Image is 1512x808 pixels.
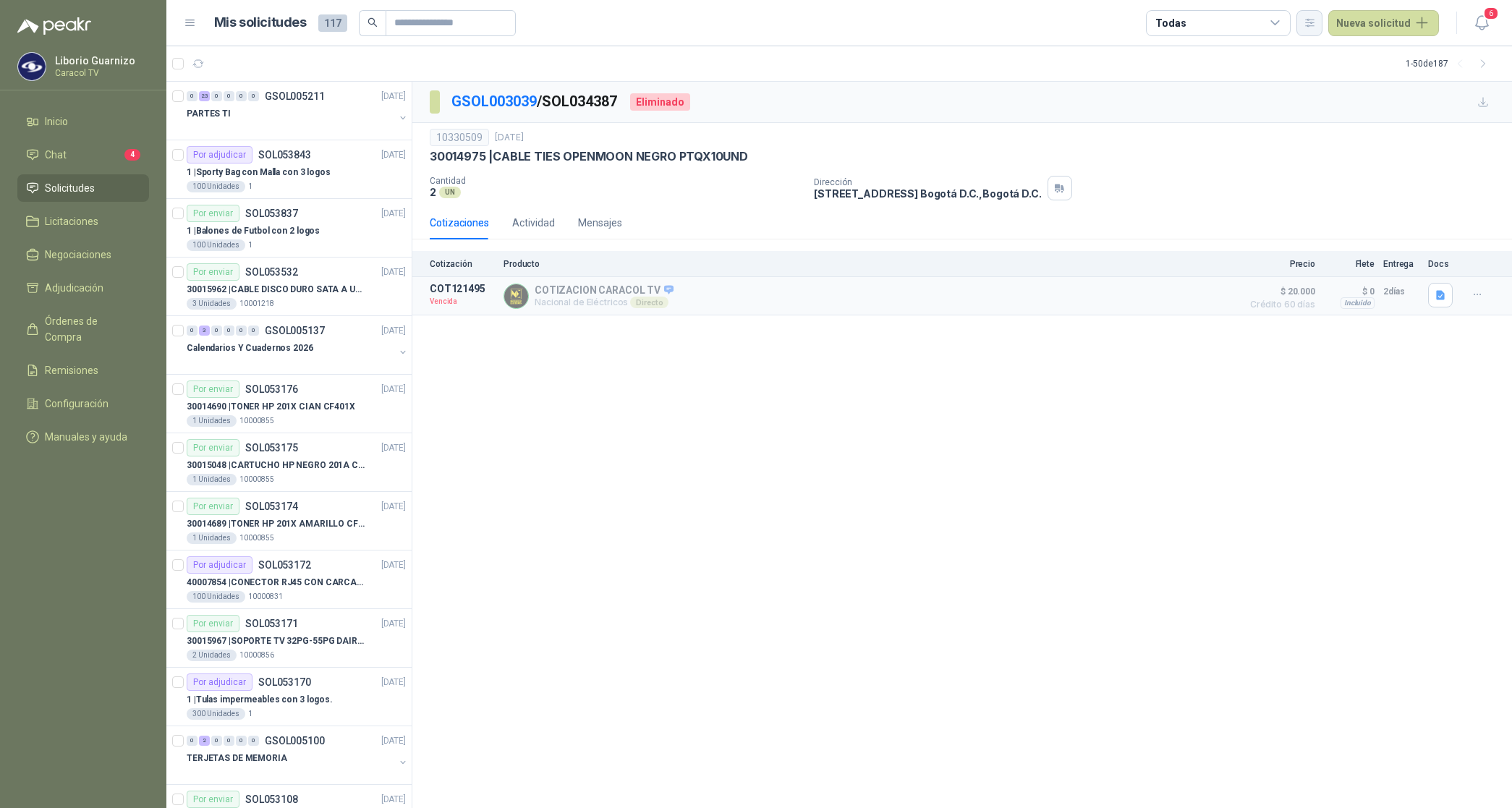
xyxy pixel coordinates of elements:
[187,532,237,544] div: 1 Unidades
[17,390,149,417] a: Configuración
[45,396,109,412] span: Configuración
[451,90,619,113] p: / SOL034387
[1406,52,1495,75] div: 1 - 50 de 187
[239,474,274,485] p: 10000855
[187,146,252,163] div: Por adjudicar
[381,793,406,807] p: [DATE]
[430,283,495,294] p: COT121495
[1155,15,1186,31] div: Todas
[578,215,622,231] div: Mensajes
[187,415,237,427] div: 1 Unidades
[814,177,1041,187] p: Dirección
[245,267,298,277] p: SOL053532
[318,14,347,32] span: 117
[17,17,91,35] img: Logo peakr
[187,181,245,192] div: 100 Unidades
[187,224,320,238] p: 1 | Balones de Futbol con 2 logos
[1469,10,1495,36] button: 6
[239,532,274,544] p: 10000855
[239,415,274,427] p: 10000855
[211,326,222,336] div: 0
[430,149,748,164] p: 30014975 | CABLE TIES OPENMOON NEGRO PTQX10UND
[45,280,103,296] span: Adjudicación
[166,433,412,492] a: Por enviarSOL053175[DATE] 30015048 |CARTUCHO HP NEGRO 201A CF400X1 Unidades10000855
[187,205,239,222] div: Por enviar
[430,176,802,186] p: Cantidad
[211,91,222,101] div: 0
[430,259,495,269] p: Cotización
[45,114,68,129] span: Inicio
[187,517,367,531] p: 30014689 | TONER HP 201X AMARILLO CF402X
[187,439,239,456] div: Por enviar
[187,400,355,414] p: 30014690 | TONER HP 201X CIAN CF401X
[187,673,252,691] div: Por adjudicar
[430,294,495,309] p: Vencida
[211,736,222,746] div: 0
[1428,259,1457,269] p: Docs
[166,199,412,258] a: Por enviarSOL053837[DATE] 1 |Balones de Futbol con 2 logos100 Unidades1
[239,298,274,310] p: 10001218
[224,91,234,101] div: 0
[504,284,528,308] img: Company Logo
[45,362,98,378] span: Remisiones
[381,324,406,338] p: [DATE]
[187,474,237,485] div: 1 Unidades
[187,615,239,632] div: Por enviar
[17,241,149,268] a: Negociaciones
[248,181,252,192] p: 1
[187,322,409,368] a: 0 3 0 0 0 0 GSOL005137[DATE] Calendarios Y Cuadernos 2026
[381,383,406,396] p: [DATE]
[45,313,135,345] span: Órdenes de Compra
[439,187,461,198] div: UN
[199,91,210,101] div: 23
[248,239,252,251] p: 1
[187,498,239,515] div: Por enviar
[381,441,406,455] p: [DATE]
[187,576,367,590] p: 40007854 | CONECTOR RJ45 CON CARCASA CAT 5E
[45,247,111,263] span: Negociaciones
[187,91,198,101] div: 0
[265,326,325,336] p: GSOL005137
[381,558,406,572] p: [DATE]
[381,734,406,748] p: [DATE]
[187,591,245,603] div: 100 Unidades
[187,166,331,179] p: 1 | Sporty Bag con Malla con 3 logos
[535,284,674,297] p: COTIZACION CARACOL TV
[187,263,239,281] div: Por enviar
[187,239,245,251] div: 100 Unidades
[187,298,237,310] div: 3 Unidades
[55,56,145,66] p: Liborio Guarnizo
[381,90,406,103] p: [DATE]
[512,215,555,231] div: Actividad
[368,17,378,27] span: search
[381,617,406,631] p: [DATE]
[381,207,406,221] p: [DATE]
[187,380,239,398] div: Por enviar
[45,429,127,445] span: Manuales y ayuda
[236,326,247,336] div: 0
[248,591,283,603] p: 10000831
[166,550,412,609] a: Por adjudicarSOL053172[DATE] 40007854 |CONECTOR RJ45 CON CARCASA CAT 5E100 Unidades10000831
[1483,7,1499,20] span: 6
[245,501,298,511] p: SOL053174
[1383,283,1419,300] p: 2 días
[258,677,311,687] p: SOL053170
[187,88,409,134] a: 0 23 0 0 0 0 GSOL005211[DATE] PARTES TI
[814,187,1041,200] p: [STREET_ADDRESS] Bogotá D.C. , Bogotá D.C.
[381,500,406,514] p: [DATE]
[248,326,259,336] div: 0
[17,274,149,302] a: Adjudicación
[245,208,298,218] p: SOL053837
[451,93,537,110] a: GSOL003039
[187,107,231,121] p: PARTES TI
[17,208,149,235] a: Licitaciones
[166,668,412,726] a: Por adjudicarSOL053170[DATE] 1 |Tulas impermeables con 3 logos.300 Unidades1
[17,423,149,451] a: Manuales y ayuda
[187,341,313,355] p: Calendarios Y Cuadernos 2026
[1341,297,1375,309] div: Incluido
[381,265,406,279] p: [DATE]
[381,148,406,162] p: [DATE]
[199,326,210,336] div: 3
[45,180,95,196] span: Solicitudes
[630,93,690,111] div: Eliminado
